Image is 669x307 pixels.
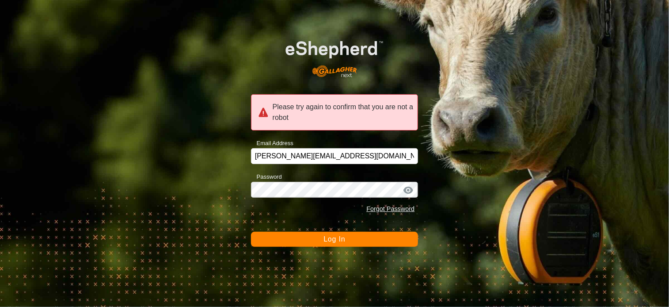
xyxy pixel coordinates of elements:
[251,232,418,247] button: Log In
[323,235,345,243] span: Log In
[251,139,293,148] label: Email Address
[251,94,418,130] div: Please try again to confirm that you are not a robot
[251,173,282,181] label: Password
[251,148,418,164] input: Email Address
[268,27,402,84] img: E-shepherd Logo
[366,205,414,212] a: Forgot Password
